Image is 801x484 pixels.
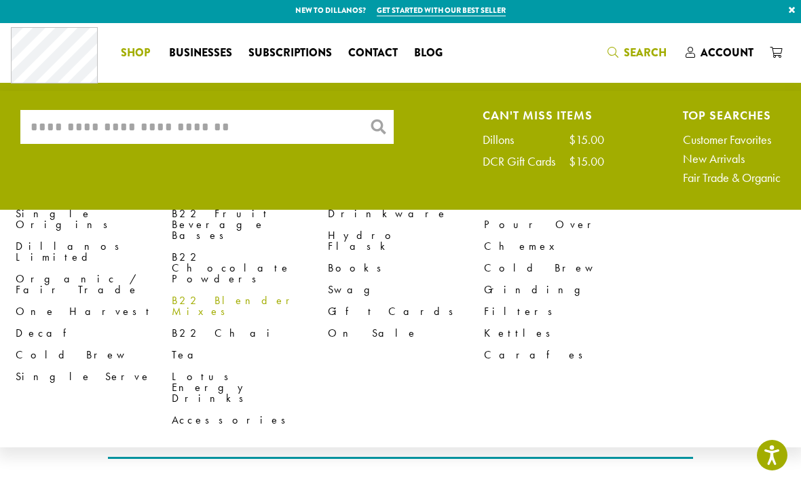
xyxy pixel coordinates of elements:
[624,45,667,60] span: Search
[414,45,443,62] span: Blog
[599,41,677,64] a: Search
[172,366,328,409] a: Lotus Energy Drinks
[16,236,172,268] a: Dillanos Limited
[328,257,484,279] a: Books
[16,301,172,322] a: One Harvest
[172,409,328,431] a: Accessories
[328,203,484,225] a: Drinkware
[16,322,172,344] a: Decaf
[569,134,604,146] div: $15.00
[169,45,232,62] span: Businesses
[248,45,332,62] span: Subscriptions
[569,155,604,168] div: $15.00
[683,110,781,120] h4: Top Searches
[16,268,172,301] a: Organic / Fair Trade
[484,279,640,301] a: Grinding
[328,279,484,301] a: Swag
[484,214,640,236] a: Pour Over
[701,45,753,60] span: Account
[16,344,172,366] a: Cold Brew
[483,134,527,146] div: Dillons
[484,301,640,322] a: Filters
[328,301,484,322] a: Gift Cards
[172,203,328,246] a: B22 Fruit Beverage Bases
[172,246,328,290] a: B22 Chocolate Powders
[484,344,640,366] a: Carafes
[683,134,781,146] a: Customer Favorites
[172,322,328,344] a: B22 Chai
[683,172,781,184] a: Fair Trade & Organic
[483,110,604,120] h4: Can't Miss Items
[483,155,569,168] div: DCR Gift Cards
[484,257,640,279] a: Cold Brew
[16,203,172,236] a: Single Origins
[484,236,640,257] a: Chemex
[121,45,150,62] span: Shop
[484,322,640,344] a: Kettles
[683,153,781,165] a: New Arrivals
[377,5,506,16] a: Get started with our best seller
[328,322,484,344] a: On Sale
[113,42,161,64] a: Shop
[328,225,484,257] a: Hydro Flask
[348,45,398,62] span: Contact
[172,290,328,322] a: B22 Blender Mixes
[172,344,328,366] a: Tea
[16,366,172,388] a: Single Serve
